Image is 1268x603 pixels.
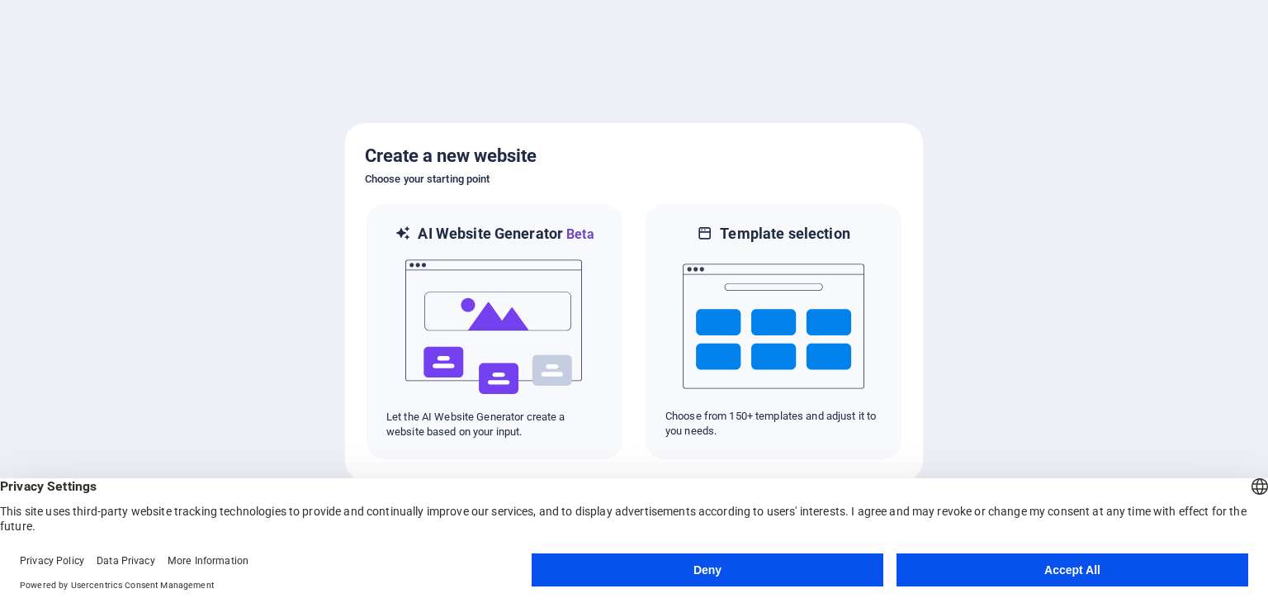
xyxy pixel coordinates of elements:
span: Beta [563,226,594,242]
h6: Template selection [720,224,849,244]
div: Template selectionChoose from 150+ templates and adjust it to you needs. [644,202,903,461]
h6: AI Website Generator [418,224,594,245]
img: ai [404,245,585,410]
p: Let the AI Website Generator create a website based on your input. [386,410,603,439]
h6: Choose your starting point [365,169,903,189]
p: Choose from 150+ templates and adjust it to you needs. [665,409,882,439]
div: AI Website GeneratorBetaaiLet the AI Website Generator create a website based on your input. [365,202,624,461]
h5: Create a new website [365,143,903,169]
